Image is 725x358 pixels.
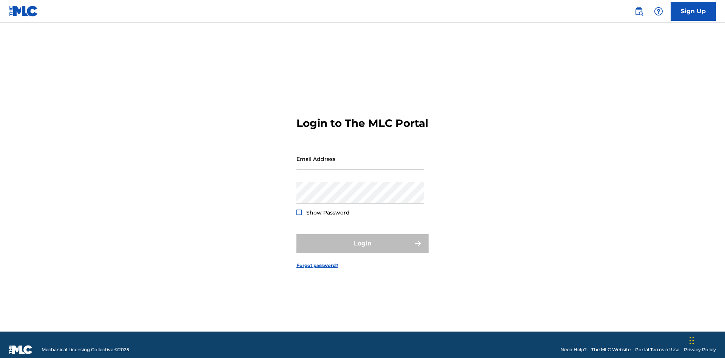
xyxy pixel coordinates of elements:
[651,4,666,19] div: Help
[591,346,631,353] a: The MLC Website
[690,329,694,352] div: Drag
[684,346,716,353] a: Privacy Policy
[306,209,350,216] span: Show Password
[42,346,129,353] span: Mechanical Licensing Collective © 2025
[296,117,428,130] h3: Login to The MLC Portal
[634,7,643,16] img: search
[631,4,646,19] a: Public Search
[560,346,587,353] a: Need Help?
[671,2,716,21] a: Sign Up
[635,346,679,353] a: Portal Terms of Use
[9,6,38,17] img: MLC Logo
[654,7,663,16] img: help
[687,322,725,358] iframe: Chat Widget
[9,345,32,354] img: logo
[296,262,338,269] a: Forgot password?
